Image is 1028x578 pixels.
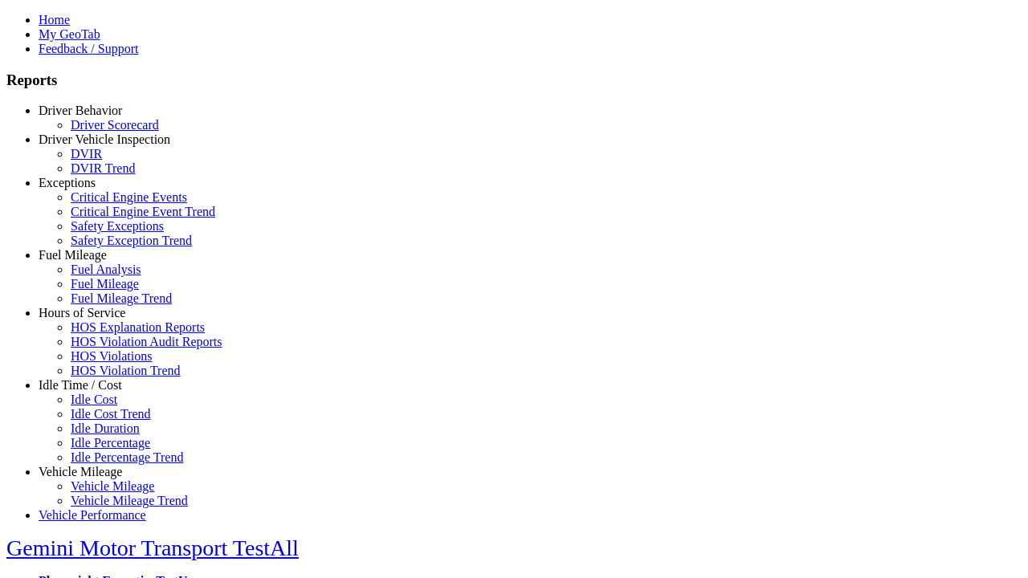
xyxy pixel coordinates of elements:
[71,436,150,450] a: Idle Percentage
[71,277,139,291] a: Fuel Mileage
[71,263,141,276] a: Fuel Analysis
[71,393,117,406] a: Idle Cost
[71,364,181,377] a: HOS Violation Trend
[71,234,192,247] a: Safety Exception Trend
[71,291,172,305] a: Fuel Mileage Trend
[71,161,135,175] a: DVIR Trend
[71,147,102,161] a: DVIR
[39,13,70,26] a: Home
[71,479,154,493] a: Vehicle Mileage
[39,248,107,262] a: Fuel Mileage
[71,118,159,132] a: Driver Scorecard
[71,335,222,348] a: HOS Violation Audit Reports
[39,176,96,189] a: Exceptions
[39,378,122,392] a: Idle Time / Cost
[71,450,183,464] a: Idle Percentage Trend
[71,407,151,421] a: Idle Cost Trend
[6,535,299,560] a: Gemini Motor Transport TestAll
[39,27,100,41] a: My GeoTab
[71,320,205,334] a: HOS Explanation Reports
[71,421,140,435] a: Idle Duration
[39,104,122,117] a: Driver Behavior
[71,219,164,233] a: Safety Exceptions
[6,71,1022,89] h3: Reports
[39,465,122,478] a: Vehicle Mileage
[71,205,215,218] a: Critical Engine Event Trend
[71,494,188,507] a: Vehicle Mileage Trend
[39,132,170,146] a: Driver Vehicle Inspection
[39,508,146,522] a: Vehicle Performance
[39,42,138,55] a: Feedback / Support
[71,190,187,204] a: Critical Engine Events
[39,306,125,320] a: Hours of Service
[71,349,152,363] a: HOS Violations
